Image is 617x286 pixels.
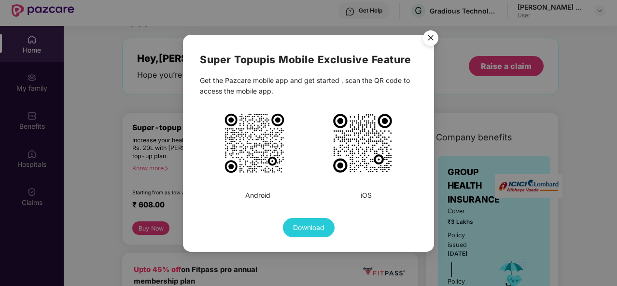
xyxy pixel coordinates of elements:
[417,26,443,52] button: Close
[331,112,394,175] img: PiA8c3ZnIHdpZHRoPSIxMDIzIiBoZWlnaHQ9IjEwMjMiIHZpZXdCb3g9Ii0xIC0xIDMxIDMxIiB4bWxucz0iaHR0cDovL3d3d...
[200,52,417,68] h2: Super Topup is Mobile Exclusive Feature
[245,190,270,201] div: Android
[293,222,324,233] span: Download
[200,75,417,96] div: Get the Pazcare mobile app and get started , scan the QR code to access the mobile app.
[361,190,372,201] div: iOS
[417,26,444,53] img: svg+xml;base64,PHN2ZyB4bWxucz0iaHR0cDovL3d3dy53My5vcmcvMjAwMC9zdmciIHdpZHRoPSI1NiIgaGVpZ2h0PSI1Ni...
[283,218,335,237] button: Download
[223,112,286,175] img: PiA8c3ZnIHdpZHRoPSIxMDE1IiBoZWlnaHQ9IjEwMTUiIHZpZXdCb3g9Ii0xIC0xIDM1IDM1IiB4bWxucz0iaHR0cDovL3d3d...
